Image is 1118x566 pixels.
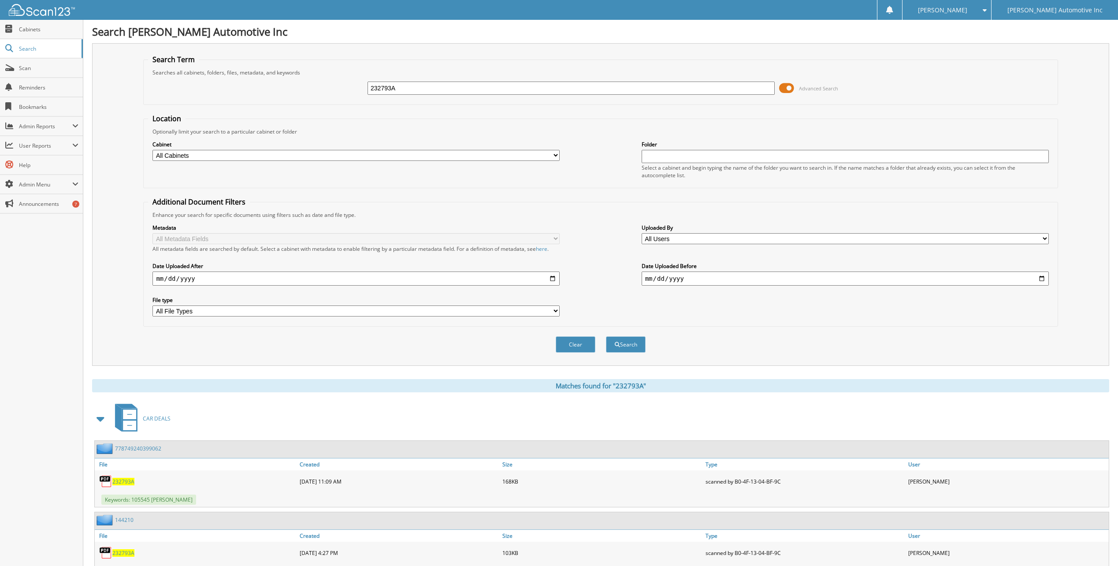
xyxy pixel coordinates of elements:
[19,103,78,111] span: Bookmarks
[799,85,838,92] span: Advanced Search
[72,201,79,208] div: 7
[9,4,75,16] img: scan123-logo-white.svg
[297,458,500,470] a: Created
[92,379,1109,392] div: Matches found for "232793A"
[642,262,1049,270] label: Date Uploaded Before
[115,445,161,452] a: 778749240399062
[19,45,77,52] span: Search
[152,262,560,270] label: Date Uploaded After
[99,546,112,559] img: PDF.png
[297,530,500,542] a: Created
[906,544,1109,562] div: [PERSON_NAME]
[19,123,72,130] span: Admin Reports
[97,514,115,525] img: folder2.png
[152,245,560,253] div: All metadata fields are searched by default. Select a cabinet with metadata to enable filtering b...
[703,473,906,490] div: scanned by B0-4F-13-04-BF-9C
[500,544,703,562] div: 103KB
[19,142,72,149] span: User Reports
[500,530,703,542] a: Size
[606,336,646,353] button: Search
[115,516,134,524] a: 144210
[906,473,1109,490] div: [PERSON_NAME]
[297,544,500,562] div: [DATE] 4:27 PM
[99,475,112,488] img: PDF.png
[148,197,250,207] legend: Additional Document Filters
[148,55,199,64] legend: Search Term
[95,530,297,542] a: File
[148,128,1053,135] div: Optionally limit your search to a particular cabinet or folder
[642,164,1049,179] div: Select a cabinet and begin typing the name of the folder you want to search in. If the name match...
[152,141,560,148] label: Cabinet
[703,458,906,470] a: Type
[152,272,560,286] input: start
[110,401,171,436] a: CAR DEALS
[101,495,196,505] span: Keywords: 105545 [PERSON_NAME]
[19,26,78,33] span: Cabinets
[918,7,967,13] span: [PERSON_NAME]
[297,473,500,490] div: [DATE] 11:09 AM
[19,64,78,72] span: Scan
[642,272,1049,286] input: end
[1007,7,1103,13] span: [PERSON_NAME] Automotive Inc
[148,211,1053,219] div: Enhance your search for specific documents using filters such as date and file type.
[642,224,1049,231] label: Uploaded By
[19,161,78,169] span: Help
[19,181,72,188] span: Admin Menu
[148,69,1053,76] div: Searches all cabinets, folders, files, metadata, and keywords
[19,84,78,91] span: Reminders
[500,458,703,470] a: Size
[556,336,595,353] button: Clear
[536,245,547,253] a: here
[112,549,134,557] a: 232793A
[703,530,906,542] a: Type
[112,478,134,485] a: 232793A
[19,200,78,208] span: Announcements
[500,473,703,490] div: 168KB
[143,415,171,422] span: CAR DEALS
[97,443,115,454] img: folder2.png
[148,114,186,123] legend: Location
[703,544,906,562] div: scanned by B0-4F-13-04-BF-9C
[906,458,1109,470] a: User
[642,141,1049,148] label: Folder
[92,24,1109,39] h1: Search [PERSON_NAME] Automotive Inc
[152,224,560,231] label: Metadata
[152,296,560,304] label: File type
[906,530,1109,542] a: User
[95,458,297,470] a: File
